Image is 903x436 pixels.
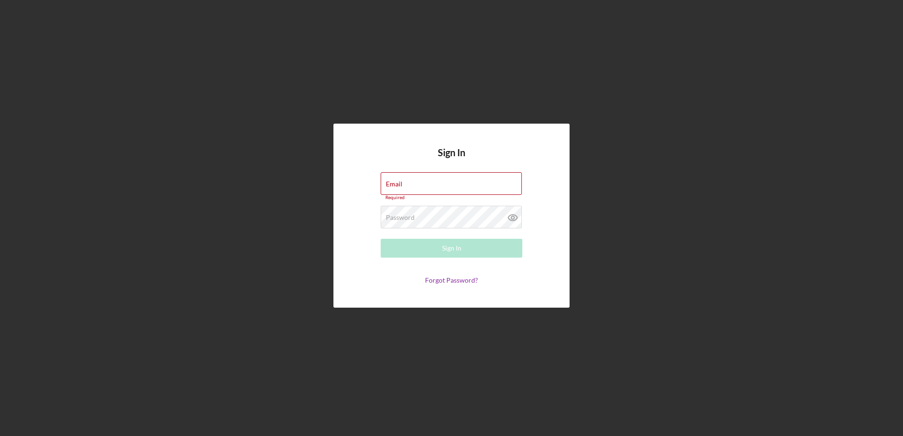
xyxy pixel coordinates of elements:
div: Required [381,195,522,201]
h4: Sign In [438,147,465,172]
a: Forgot Password? [425,276,478,284]
button: Sign In [381,239,522,258]
label: Email [386,180,402,188]
div: Sign In [442,239,461,258]
label: Password [386,214,415,221]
